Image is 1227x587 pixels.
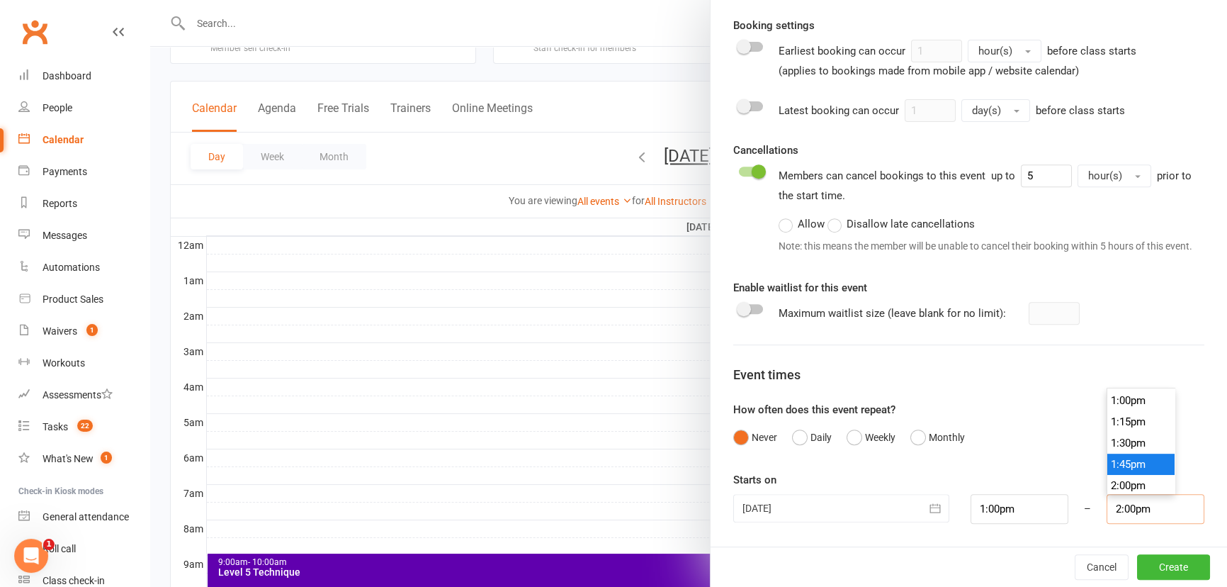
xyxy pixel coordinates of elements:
[18,188,149,220] a: Reports
[779,164,1204,259] div: Members can cancel bookings to this event
[43,134,84,145] div: Calendar
[43,293,103,305] div: Product Sales
[827,216,975,233] label: Disallow late cancellations
[43,198,77,209] div: Reports
[14,539,48,573] iframe: Intercom live chat
[18,284,149,315] a: Product Sales
[43,325,77,337] div: Waivers
[43,543,76,554] div: Roll call
[18,60,149,92] a: Dashboard
[43,262,100,273] div: Automations
[43,102,72,113] div: People
[18,220,149,252] a: Messages
[77,420,93,432] span: 22
[779,216,825,233] label: Allow
[910,424,965,451] button: Monthly
[43,575,105,586] div: Class check-in
[18,379,149,411] a: Assessments
[18,315,149,347] a: Waivers 1
[43,357,85,369] div: Workouts
[779,40,1136,79] div: Earliest booking can occur
[43,70,91,82] div: Dashboard
[733,401,895,418] label: How often does this event repeat?
[18,252,149,284] a: Automations
[733,424,777,451] button: Never
[18,92,149,124] a: People
[1107,454,1175,475] li: 1:45pm
[43,389,113,401] div: Assessments
[1137,554,1210,580] button: Create
[18,533,149,565] a: Roll call
[779,238,1204,254] div: Note: this means the member will be unable to cancel their booking within 5 hours of this event.
[43,230,87,241] div: Messages
[43,539,55,550] span: 1
[18,156,149,188] a: Payments
[733,279,867,296] label: Enable waitlist for this event
[43,166,87,177] div: Payments
[1107,475,1175,496] li: 2:00pm
[972,104,1001,117] span: day(s)
[1036,104,1125,117] span: before class starts
[968,40,1041,62] button: hour(s)
[43,511,129,522] div: General attendance
[961,99,1030,122] button: day(s)
[43,421,68,432] div: Tasks
[733,365,1204,386] div: Event times
[733,142,798,159] label: Cancellations
[1107,432,1175,454] li: 1:30pm
[18,443,149,475] a: What's New1
[779,305,1006,322] div: Maximum waitlist size (leave blank for no limit):
[779,99,1125,122] div: Latest booking can occur
[18,501,149,533] a: General attendance kiosk mode
[1075,554,1129,580] button: Cancel
[1088,169,1122,182] span: hour(s)
[792,424,832,451] button: Daily
[18,411,149,443] a: Tasks 22
[1107,390,1175,411] li: 1:00pm
[1107,411,1175,432] li: 1:15pm
[101,452,112,464] span: 1
[978,45,1012,57] span: hour(s)
[991,164,1151,187] div: up to
[733,17,815,34] label: Booking settings
[17,14,52,50] a: Clubworx
[1078,164,1151,187] button: hour(s)
[43,453,94,464] div: What's New
[18,124,149,156] a: Calendar
[847,424,895,451] button: Weekly
[86,324,98,336] span: 1
[18,347,149,379] a: Workouts
[733,471,776,488] label: Starts on
[1068,494,1107,524] div: –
